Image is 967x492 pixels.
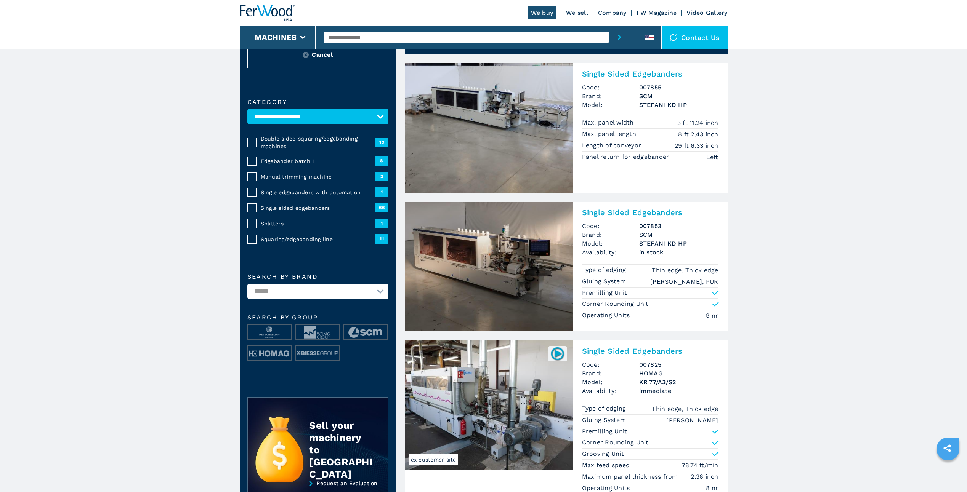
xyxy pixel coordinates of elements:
[261,157,375,165] span: Edgebander batch 1
[582,387,639,395] span: Availability:
[582,141,643,150] p: Length of conveyor
[247,99,388,105] label: Category
[261,135,375,150] span: Double sided squaring/edgebanding machines
[247,315,388,321] span: Search by group
[677,118,718,127] em: 3 ft 11.24 inch
[706,153,718,161] em: Left
[582,239,639,248] span: Model:
[375,187,388,196] span: 1
[405,63,728,193] a: Single Sided Edgebanders SCM STEFANI KD HPSingle Sided EdgebandersCode:007855Brand:SCMModel:STEFA...
[639,230,718,239] h3: SCM
[261,204,375,212] span: Single sided edgebanders
[582,266,628,274] p: Type of edging
[652,266,718,275] em: Thin edge, Thick edge
[639,222,718,230] h3: 007853
[637,9,677,16] a: FW Magazine
[582,347,718,356] h2: Single Sided Edgebanders
[582,360,639,369] span: Code:
[582,208,718,217] h2: Single Sided Edgebanders
[582,248,639,257] span: Availability:
[582,378,639,387] span: Model:
[650,277,718,286] em: [PERSON_NAME], PUR
[375,234,388,243] span: 11
[582,427,627,436] p: Premilling Unit
[528,6,556,19] a: We buy
[247,274,388,280] label: Search by brand
[309,419,372,480] div: Sell your machinery to [GEOGRAPHIC_DATA]
[375,156,388,165] span: 8
[248,325,291,340] img: image
[409,454,458,465] span: ex customer site
[405,202,573,331] img: Single Sided Edgebanders SCM STEFANI KD HP
[255,33,297,42] button: Machines
[639,360,718,369] h3: 007825
[240,5,295,21] img: Ferwood
[938,439,957,458] a: sharethis
[566,9,588,16] a: We sell
[375,203,388,212] span: 66
[691,472,718,481] em: 2.36 inch
[582,461,632,470] p: Max feed speed
[582,69,718,78] h2: Single Sided Edgebanders
[582,450,624,458] p: Grooving Unit
[344,325,387,340] img: image
[935,458,961,486] iframe: Chat
[582,101,639,109] span: Model:
[582,311,632,319] p: Operating Units
[375,138,388,147] span: 12
[582,230,639,239] span: Brand:
[405,340,573,470] img: Single Sided Edgebanders HOMAG KR 77/A3/S2
[706,311,718,320] em: 9 nr
[639,248,718,257] span: in stock
[582,118,636,127] p: Max. panel width
[582,473,680,481] p: Maximum panel thickness from
[248,346,291,361] img: image
[582,438,649,447] p: Corner Rounding Unit
[582,289,627,297] p: Premilling Unit
[652,404,718,413] em: Thin edge, Thick edge
[609,26,630,49] button: submit-button
[639,83,718,92] h3: 007855
[312,50,333,59] span: Cancel
[670,34,677,41] img: Contact us
[582,404,628,413] p: Type of edging
[598,9,627,16] a: Company
[582,416,628,424] p: Gluing System
[582,300,649,308] p: Corner Rounding Unit
[582,130,638,138] p: Max. panel length
[261,173,375,181] span: Manual trimming machine
[666,416,718,425] em: [PERSON_NAME]
[675,141,718,150] em: 29 ft 6.33 inch
[686,9,727,16] a: Video Gallery
[582,83,639,92] span: Code:
[639,369,718,378] h3: HOMAG
[247,41,388,68] button: ResetCancel
[303,52,309,58] img: Reset
[582,369,639,378] span: Brand:
[582,222,639,230] span: Code:
[682,461,718,470] em: 78.74 ft/min
[582,92,639,101] span: Brand:
[550,346,565,361] img: 007825
[582,153,671,161] p: Panel return for edgebander
[405,202,728,331] a: Single Sided Edgebanders SCM STEFANI KD HPSingle Sided EdgebandersCode:007853Brand:SCMModel:STEFA...
[375,172,388,181] span: 2
[261,235,375,243] span: Squaring/edgebanding line
[639,387,718,395] span: immediate
[678,130,718,139] em: 8 ft 2.43 inch
[662,26,728,49] div: Contact us
[261,220,375,227] span: Splitters
[296,325,339,340] img: image
[261,188,375,196] span: Single edgebanders with automation
[639,92,718,101] h3: SCM
[375,219,388,228] span: 1
[639,378,718,387] h3: KR 77/A3/S2
[296,346,339,361] img: image
[639,239,718,248] h3: STEFANI KD HP
[582,277,628,286] p: Gluing System
[639,101,718,109] h3: STEFANI KD HP
[405,63,573,193] img: Single Sided Edgebanders SCM STEFANI KD HP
